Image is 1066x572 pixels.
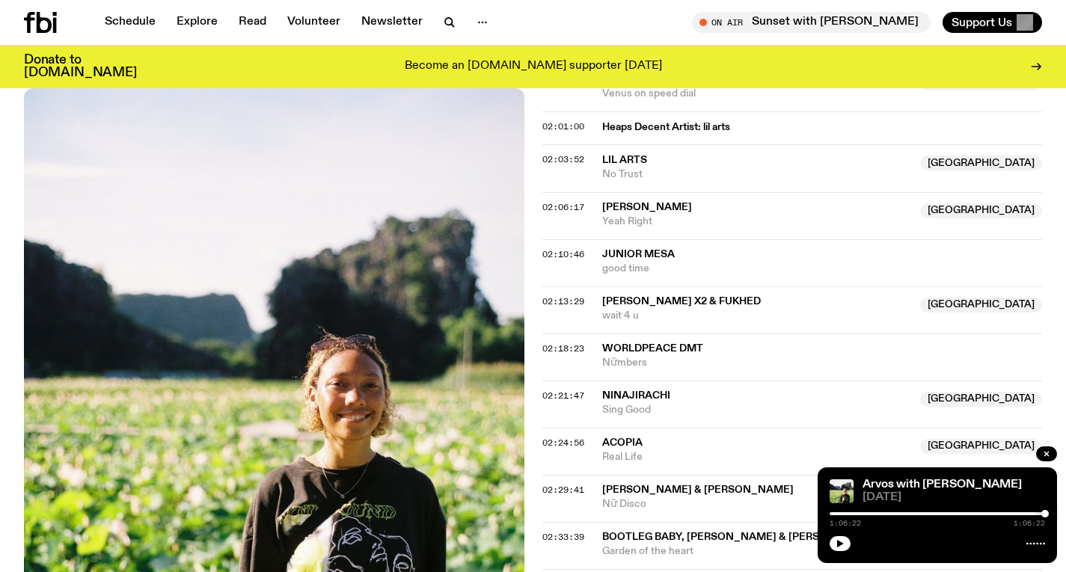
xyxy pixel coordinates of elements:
[542,484,584,496] span: 02:29:41
[542,342,584,354] span: 02:18:23
[863,492,1045,503] span: [DATE]
[692,12,931,33] button: On AirSunset with [PERSON_NAME]
[920,156,1042,170] span: [GEOGRAPHIC_DATA]
[920,392,1042,407] span: [GEOGRAPHIC_DATA]
[542,250,584,259] button: 02:10:46
[542,153,584,165] span: 02:03:52
[602,403,912,417] span: Sing Good
[278,12,349,33] a: Volunteer
[602,155,647,165] span: lil arts
[602,309,912,323] span: wait 4 u
[96,12,165,33] a: Schedule
[542,123,584,131] button: 02:01:00
[230,12,275,33] a: Read
[943,12,1042,33] button: Support Us
[602,87,912,101] span: Venus on speed dial
[542,531,584,543] span: 02:33:39
[863,479,1022,490] a: Arvos with [PERSON_NAME]
[602,262,1043,276] span: good time
[830,479,854,503] img: Bri is smiling and wearing a black t-shirt. She is standing in front of a lush, green field. Ther...
[602,450,912,464] span: Real Life
[602,437,643,448] span: Acopia
[542,392,584,400] button: 02:21:47
[952,16,1012,29] span: Support Us
[542,533,584,541] button: 02:33:39
[24,54,137,79] h3: Donate to [DOMAIN_NAME]
[602,215,912,229] span: Yeah Right
[168,12,227,33] a: Explore
[602,167,912,182] span: No Trust
[920,439,1042,454] span: [GEOGRAPHIC_DATA]
[405,60,662,73] p: Become an [DOMAIN_NAME] supporter [DATE]
[542,439,584,447] button: 02:24:56
[542,295,584,307] span: 02:13:29
[830,520,861,527] span: 1:06:22
[920,298,1042,313] span: [GEOGRAPHIC_DATA]
[542,120,584,132] span: 02:01:00
[542,437,584,449] span: 02:24:56
[542,203,584,212] button: 02:06:17
[602,249,675,259] span: Junior Mesa
[602,544,912,559] span: Garden of the heart
[602,390,670,401] span: Ninajirachi
[542,390,584,402] span: 02:21:47
[708,16,923,28] span: Tune in live
[602,356,1043,370] span: Nữmbers
[542,201,584,213] span: 02:06:17
[602,532,878,542] span: Bootleg Baby, [PERSON_NAME] & [PERSON_NAME]
[542,156,584,164] button: 02:03:52
[602,202,692,212] span: [PERSON_NAME]
[542,486,584,494] button: 02:29:41
[602,296,761,307] span: [PERSON_NAME] X2 & FUKHED
[602,343,703,354] span: Worldpeace DMT
[542,298,584,306] button: 02:13:29
[920,203,1042,218] span: [GEOGRAPHIC_DATA]
[1014,520,1045,527] span: 1:06:22
[352,12,432,33] a: Newsletter
[602,497,912,511] span: Nữ Disco
[602,120,1034,135] span: Heaps Decent Artist: lil arts
[602,485,794,495] span: [PERSON_NAME] & [PERSON_NAME]
[542,248,584,260] span: 02:10:46
[542,345,584,353] button: 02:18:23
